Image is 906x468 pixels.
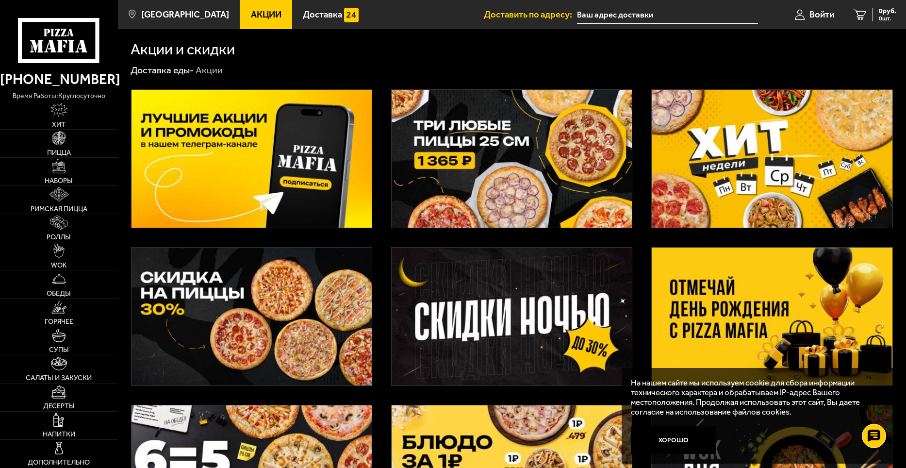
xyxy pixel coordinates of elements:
span: Десерты [43,402,75,409]
span: [GEOGRAPHIC_DATA] [141,10,229,19]
span: Доставить по адресу: [484,10,577,19]
p: На нашем сайте мы используем cookie для сбора информации технического характера и обрабатываем IP... [631,378,878,417]
div: Акции [196,64,223,76]
a: Доставка еды- [131,65,194,76]
span: Доставка [303,10,342,19]
span: Дополнительно [28,459,90,466]
span: Горячее [45,318,73,325]
span: Хит [52,121,66,128]
span: WOK [51,262,67,268]
img: 15daf4d41897b9f0e9f617042186c801.svg [344,8,358,22]
span: Обеды [47,290,71,297]
span: Пицца [47,149,71,156]
span: 0 руб. [879,8,896,15]
span: Акции [251,10,281,19]
button: Хорошо [631,426,716,454]
span: Напитки [43,431,75,437]
span: Войти [809,10,834,19]
h1: Акции и скидки [131,42,235,57]
span: Супы [49,346,69,353]
span: Роллы [47,234,71,240]
span: Римская пицца [31,205,87,212]
span: 0 шт. [879,16,896,21]
span: Наборы [45,177,73,184]
span: Салаты и закуски [26,374,92,381]
input: Ваш адрес доставки [577,6,758,24]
